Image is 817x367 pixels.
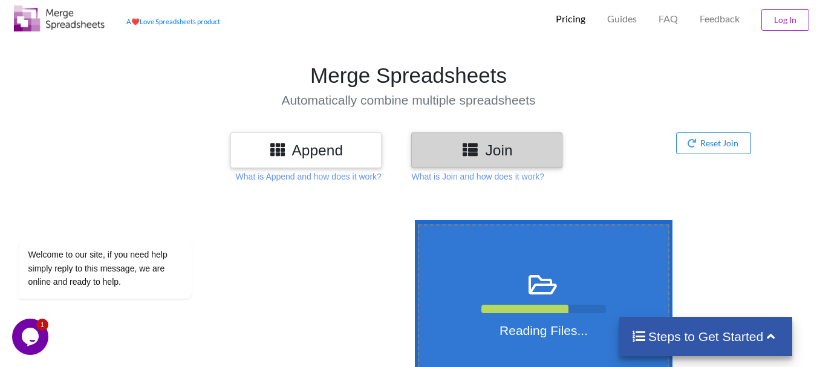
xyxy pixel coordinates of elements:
[126,18,220,25] a: AheartLove Spreadsheets product
[12,129,230,313] iframe: chat widget
[556,13,585,25] p: Pricing
[12,319,51,355] iframe: chat widget
[131,18,140,25] span: heart
[419,323,669,338] h4: Reading Files...
[761,9,809,31] button: Log In
[411,171,544,183] p: What is Join and how does it work?
[236,171,382,183] p: What is Append and how does it work?
[607,13,637,25] p: Guides
[420,141,553,159] h3: Join
[239,141,373,159] h3: Append
[631,329,781,344] h4: Steps to Get Started
[659,13,678,25] p: FAQ
[14,5,105,31] img: Logo.png
[700,14,740,24] span: Feedback
[676,132,752,154] button: Reset Join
